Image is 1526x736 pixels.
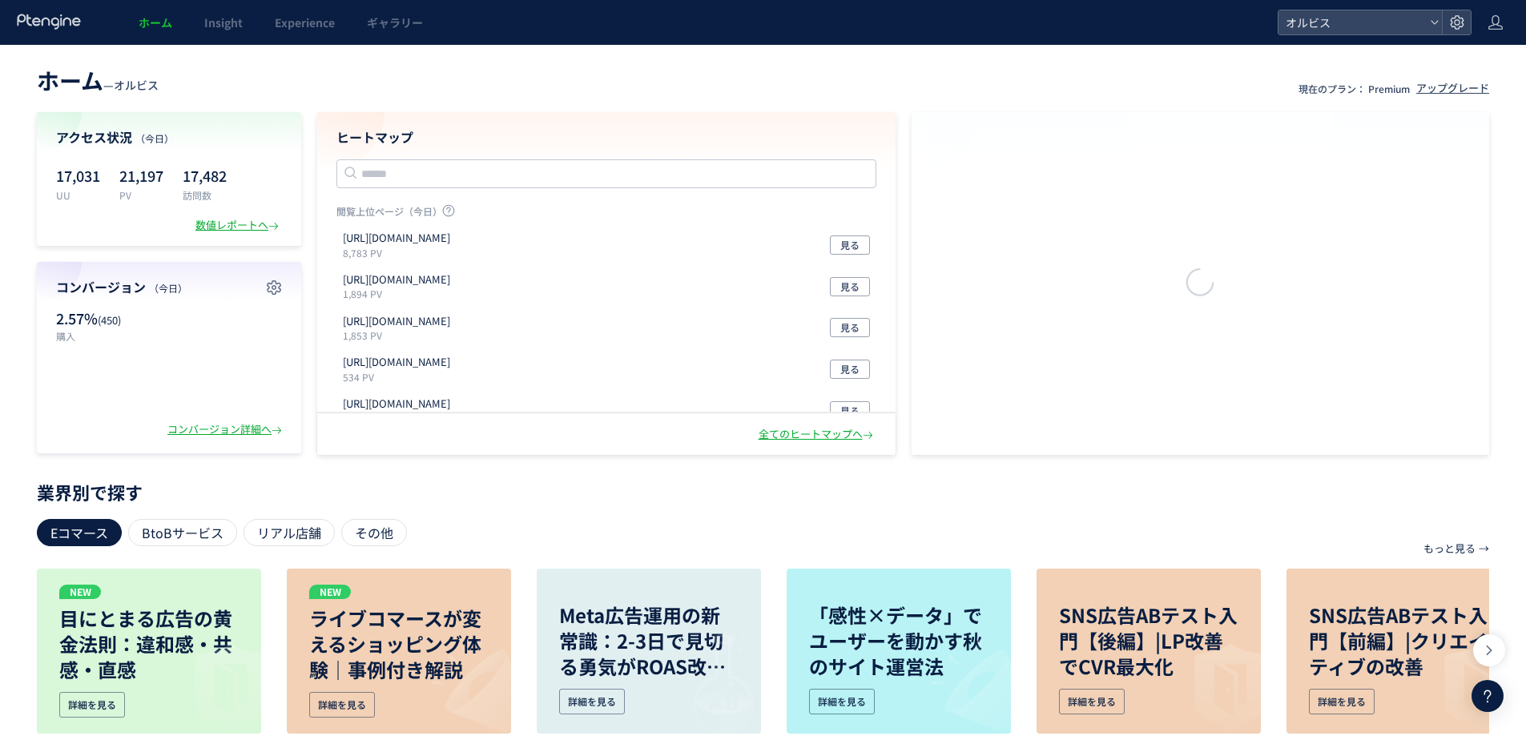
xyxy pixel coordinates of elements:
img: image [411,633,511,734]
div: 詳細を見る [1059,689,1125,714]
div: リアル店舗 [244,519,335,546]
p: 17,482 [183,163,227,188]
p: もっと見る [1423,535,1476,562]
p: 2.57% [56,308,161,329]
p: Meta広告運用の新常識：2-3日で見切る勇気がROAS改善の鍵 [559,602,739,679]
span: (450) [98,312,121,328]
div: アップグレード [1416,81,1489,96]
div: BtoBサービス [128,519,237,546]
p: 「感性×データ」でユーザーを動かす秋のサイト運営法 [809,602,988,679]
p: 21,197 [119,163,163,188]
p: NEW [309,585,351,599]
span: ホーム [37,64,103,96]
span: ホーム [139,14,172,30]
img: image [911,633,1011,734]
p: UU [56,188,100,202]
img: image [1161,633,1261,734]
p: 17,031 [56,163,100,188]
span: Experience [275,14,335,30]
img: image [161,633,261,734]
div: 詳細を見る [559,689,625,714]
p: SNS広告ABテスト入門【後編】|LP改善でCVR最大化 [1059,602,1238,679]
span: オルビス [114,77,159,93]
div: 詳細を見る [59,692,125,718]
p: SNS広告ABテスト入門【前編】|クリエイティブの改善 [1309,602,1488,679]
p: NEW [59,585,101,599]
p: PV [119,188,163,202]
p: 現在のプラン： Premium [1299,82,1410,95]
p: 目にとまる広告の黄金法則：違和感・共感・直感 [59,605,239,682]
h4: アクセス状況 [56,128,282,147]
div: 詳細を見る [1309,689,1375,714]
p: 購入 [56,329,161,343]
p: 訪問数 [183,188,227,202]
img: image [1411,633,1511,734]
div: その他 [341,519,407,546]
span: （今日） [135,131,174,145]
div: 詳細を見る [809,689,875,714]
div: Eコマース [37,519,122,546]
span: ギャラリー [367,14,423,30]
span: Insight [204,14,243,30]
span: オルビス [1281,10,1423,34]
div: 詳細を見る [309,692,375,718]
p: → [1479,535,1489,562]
div: — [37,64,159,96]
p: ライブコマースが変えるショッピング体験｜事例付き解説 [309,605,489,682]
div: コンバージョン詳細へ [167,422,285,437]
img: image [661,633,761,734]
div: 数値レポートへ [195,218,282,233]
span: （今日） [149,281,187,295]
h4: コンバージョン [56,278,282,296]
p: 業界別で探す [37,487,1489,497]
